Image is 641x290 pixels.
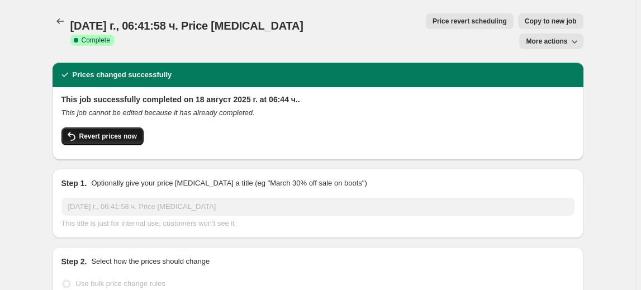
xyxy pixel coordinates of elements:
[61,219,235,227] span: This title is just for internal use, customers won't see it
[526,37,567,46] span: More actions
[70,20,303,32] span: [DATE] г., 06:41:58 ч. Price [MEDICAL_DATA]
[518,13,583,29] button: Copy to new job
[82,36,110,45] span: Complete
[61,198,574,216] input: 30% off holiday sale
[91,178,367,189] p: Optionally give your price [MEDICAL_DATA] a title (eg "March 30% off sale on boots")
[76,279,165,288] span: Use bulk price change rules
[79,132,137,141] span: Revert prices now
[433,17,507,26] span: Price revert scheduling
[525,17,577,26] span: Copy to new job
[53,13,68,29] button: Price change jobs
[61,108,255,117] i: This job cannot be edited because it has already completed.
[73,69,172,80] h2: Prices changed successfully
[61,256,87,267] h2: Step 2.
[61,94,574,105] h2: This job successfully completed on 18 август 2025 г. at 06:44 ч..
[519,34,583,49] button: More actions
[426,13,514,29] button: Price revert scheduling
[61,178,87,189] h2: Step 1.
[61,127,144,145] button: Revert prices now
[91,256,210,267] p: Select how the prices should change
